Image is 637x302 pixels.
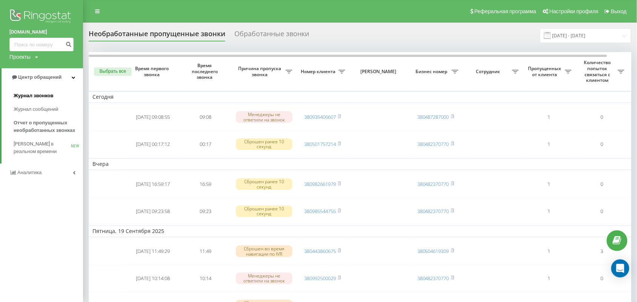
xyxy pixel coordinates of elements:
a: 380501757214 [304,141,336,147]
span: Журнал звонков [14,92,53,100]
span: Сотрудник [466,69,512,75]
div: Менеджеры не ответили на звонок [236,111,292,123]
span: Время последнего звонка [185,63,226,80]
td: 0 [575,199,628,224]
span: Центр обращений [18,74,62,80]
td: 1 [523,199,575,224]
span: Время первого звонка [132,66,173,77]
div: Open Intercom Messenger [611,259,629,277]
td: 1 [523,172,575,197]
a: Отчет о пропущенных необработанных звонках [14,116,83,137]
span: Пропущенных от клиента [526,66,565,77]
span: Номер клиента [300,69,339,75]
td: [DATE] 09:23:58 [126,199,179,224]
td: 00:17 [179,132,232,157]
td: 0 [575,266,628,291]
img: Ringostat logo [9,8,74,26]
span: [PERSON_NAME] [355,69,403,75]
div: Сброшен ранее 10 секунд [236,178,292,190]
a: 380935406607 [304,113,336,120]
td: 09:23 [179,199,232,224]
a: 380443860675 [304,248,336,254]
button: Выбрать все [94,67,132,76]
a: [PERSON_NAME] в реальном времениNEW [14,137,83,158]
td: 16:59 [179,172,232,197]
td: 09:08 [179,104,232,130]
td: 1 [523,104,575,130]
a: 380487287000 [417,113,449,120]
span: Аналитика [17,170,42,175]
span: Настройки профиля [549,8,599,14]
td: 0 [575,172,628,197]
div: Сброшен ранее 10 секунд [236,138,292,150]
td: 1 [523,239,575,264]
td: 3 [575,239,628,264]
td: 0 [575,132,628,157]
a: 380482370770 [417,275,449,282]
a: 380992500029 [304,275,336,282]
a: 380985544755 [304,208,336,215]
span: Выход [611,8,627,14]
td: 0 [575,104,628,130]
span: Количество попыток связаться с клиентом [579,60,618,83]
td: 1 [523,266,575,291]
input: Поиск по номеру [9,38,74,51]
td: 1 [523,132,575,157]
span: Причина пропуска звонка [236,66,286,77]
span: Реферальная программа [474,8,536,14]
td: [DATE] 09:08:55 [126,104,179,130]
div: Сброшен ранее 10 секунд [236,205,292,217]
a: 380482370770 [417,208,449,215]
a: 380482370770 [417,141,449,147]
span: Отчет о пропущенных необработанных звонках [14,119,79,134]
td: [DATE] 16:59:17 [126,172,179,197]
span: [PERSON_NAME] в реальном времени [14,140,71,155]
td: 10:14 [179,266,232,291]
td: [DATE] 10:14:08 [126,266,179,291]
a: 380982661979 [304,181,336,187]
div: Проекты [9,53,31,61]
td: [DATE] 00:17:12 [126,132,179,157]
a: [DOMAIN_NAME] [9,28,74,36]
div: Сброшен во время навигации по IVR [236,245,292,257]
span: Журнал сообщений [14,106,58,113]
a: 380504619309 [417,248,449,254]
div: Менеджеры не ответили на звонок [236,273,292,284]
a: Центр обращений [2,68,83,86]
div: Необработанные пропущенные звонки [89,30,225,41]
td: 11:49 [179,239,232,264]
a: Журнал звонков [14,89,83,103]
a: Журнал сообщений [14,103,83,116]
div: Обработанные звонки [234,30,309,41]
span: Бизнес номер [413,69,452,75]
td: [DATE] 11:49:29 [126,239,179,264]
a: 380482370770 [417,181,449,187]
